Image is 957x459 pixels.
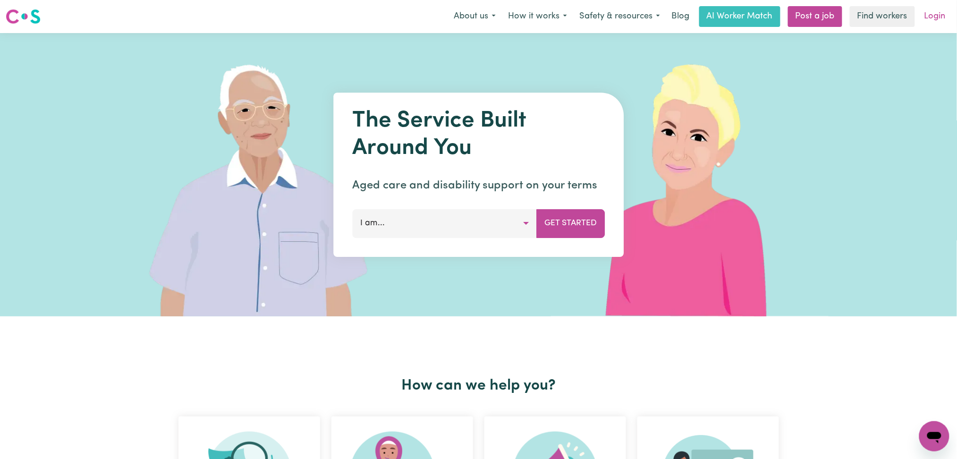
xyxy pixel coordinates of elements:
[173,377,785,395] h2: How can we help you?
[352,209,537,238] button: I am...
[573,7,666,26] button: Safety & resources
[788,6,842,27] a: Post a job
[6,6,41,27] a: Careseekers logo
[699,6,780,27] a: AI Worker Match
[536,209,605,238] button: Get Started
[666,6,695,27] a: Blog
[919,6,951,27] a: Login
[448,7,502,26] button: About us
[850,6,915,27] a: Find workers
[502,7,573,26] button: How it works
[6,8,41,25] img: Careseekers logo
[352,108,605,162] h1: The Service Built Around You
[919,421,949,451] iframe: Button to launch messaging window
[352,177,605,194] p: Aged care and disability support on your terms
